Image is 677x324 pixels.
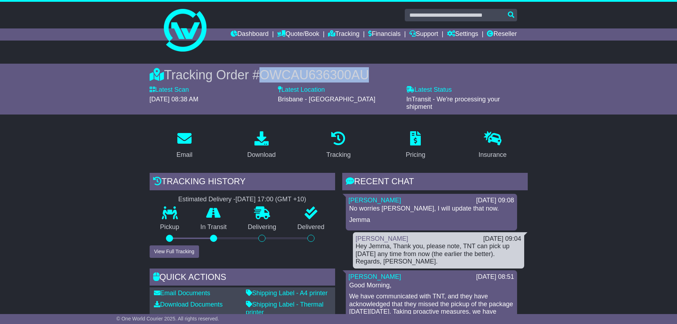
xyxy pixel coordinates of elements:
[150,223,190,231] p: Pickup
[117,316,219,322] span: © One World Courier 2025. All rights reserved.
[447,28,478,41] a: Settings
[277,28,319,41] a: Quote/Book
[349,205,514,213] p: No worries [PERSON_NAME], I will update that now.
[322,129,355,162] a: Tracking
[342,173,528,192] div: RECENT CHAT
[349,282,514,290] p: Good Morning,
[278,96,375,103] span: Brisbane - [GEOGRAPHIC_DATA]
[246,290,328,297] a: Shipping Label - A4 printer
[237,223,287,231] p: Delivering
[154,290,210,297] a: Email Documents
[236,196,306,203] div: [DATE] 17:00 (GMT +10)
[483,235,521,243] div: [DATE] 09:04
[246,301,324,316] a: Shipping Label - Thermal printer
[154,301,223,308] a: Download Documents
[349,273,401,280] a: [PERSON_NAME]
[150,67,528,83] div: Tracking Order #
[150,96,199,103] span: [DATE] 08:38 AM
[150,86,189,94] label: Latest Scan
[406,150,425,160] div: Pricing
[328,28,359,41] a: Tracking
[406,86,452,94] label: Latest Status
[278,86,325,94] label: Latest Location
[409,28,438,41] a: Support
[326,150,350,160] div: Tracking
[243,129,280,162] a: Download
[172,129,197,162] a: Email
[487,28,517,41] a: Reseller
[476,273,514,281] div: [DATE] 08:51
[150,245,199,258] button: View Full Tracking
[474,129,511,162] a: Insurance
[401,129,430,162] a: Pricing
[150,269,335,288] div: Quick Actions
[176,150,192,160] div: Email
[287,223,335,231] p: Delivered
[356,243,521,266] div: Hey Jemma, Thank you, please note, TNT can pick up [DATE] any time from now (the earlier the bett...
[259,68,369,82] span: OWCAU636300AU
[476,197,514,205] div: [DATE] 09:08
[150,173,335,192] div: Tracking history
[356,235,408,242] a: [PERSON_NAME]
[368,28,401,41] a: Financials
[190,223,237,231] p: In Transit
[406,96,500,111] span: InTransit - We're processing your shipment
[247,150,276,160] div: Download
[150,196,335,203] div: Estimated Delivery -
[479,150,507,160] div: Insurance
[231,28,269,41] a: Dashboard
[349,216,514,224] p: Jemma
[349,197,401,204] a: [PERSON_NAME]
